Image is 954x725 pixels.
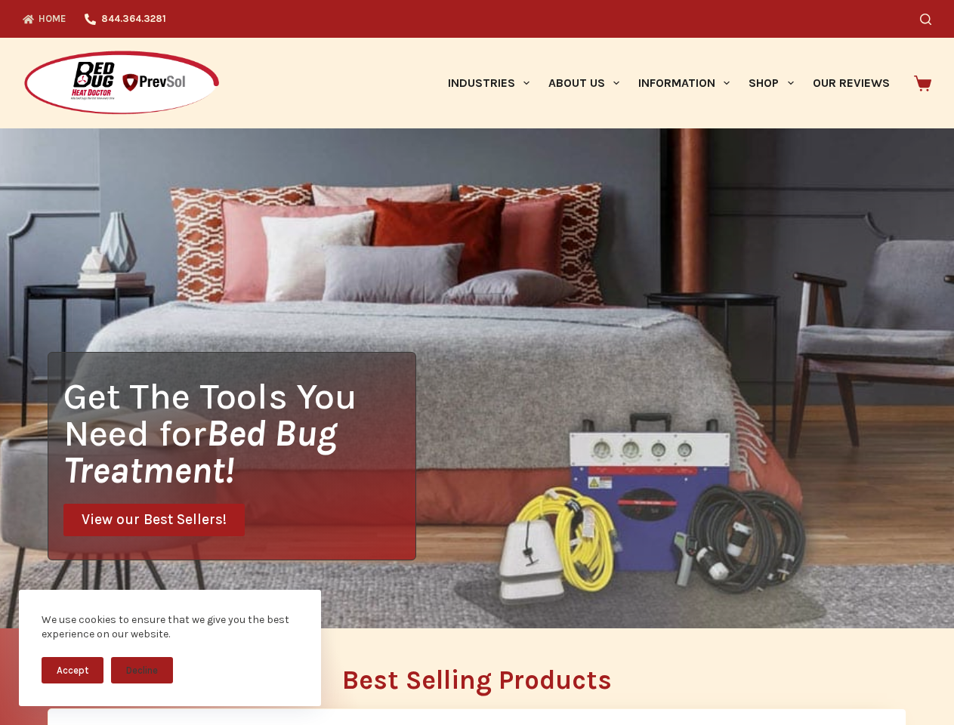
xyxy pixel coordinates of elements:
[539,38,628,128] a: About Us
[63,412,337,492] i: Bed Bug Treatment!
[42,657,103,683] button: Accept
[111,657,173,683] button: Decline
[23,50,221,117] img: Prevsol/Bed Bug Heat Doctor
[629,38,739,128] a: Information
[438,38,899,128] nav: Primary
[438,38,539,128] a: Industries
[12,6,57,51] button: Open LiveChat chat widget
[920,14,931,25] button: Search
[48,667,906,693] h2: Best Selling Products
[82,513,227,527] span: View our Best Sellers!
[63,378,415,489] h1: Get The Tools You Need for
[739,38,803,128] a: Shop
[63,504,245,536] a: View our Best Sellers!
[42,612,298,642] div: We use cookies to ensure that we give you the best experience on our website.
[803,38,899,128] a: Our Reviews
